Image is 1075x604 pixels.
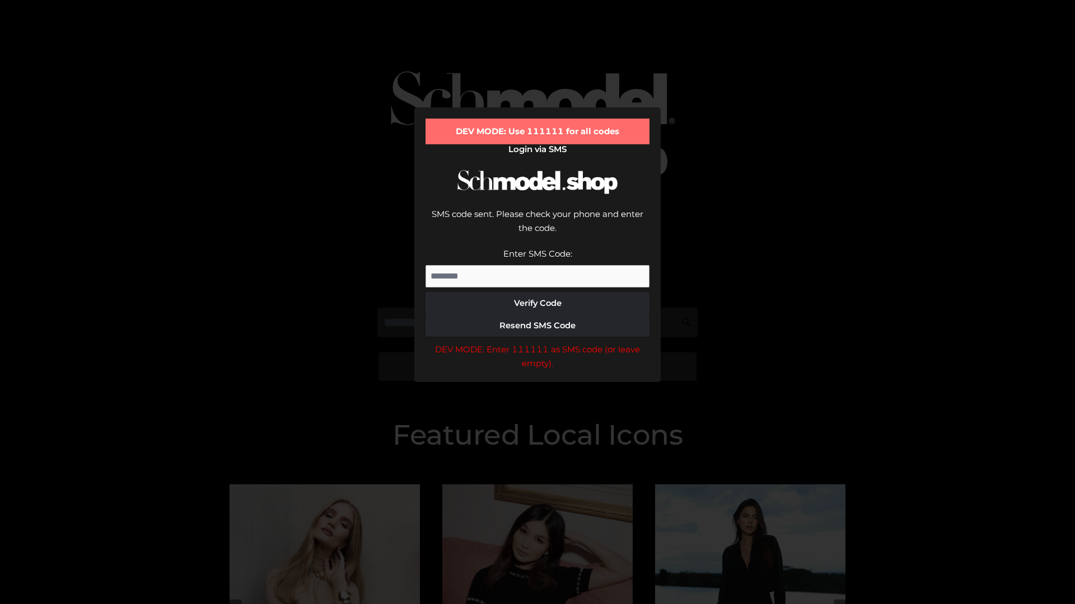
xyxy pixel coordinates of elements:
[426,292,649,314] button: Verify Code
[426,342,649,371] div: DEV MODE: Enter 111111 as SMS code (or leave empty).
[426,314,649,337] button: Resend SMS Code
[503,248,572,259] label: Enter SMS Code:
[426,119,649,144] div: DEV MODE: Use 111111 for all codes
[426,207,649,247] div: SMS code sent. Please check your phone and enter the code.
[454,160,621,204] img: Schmodel Logo
[426,144,649,154] h2: Login via SMS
